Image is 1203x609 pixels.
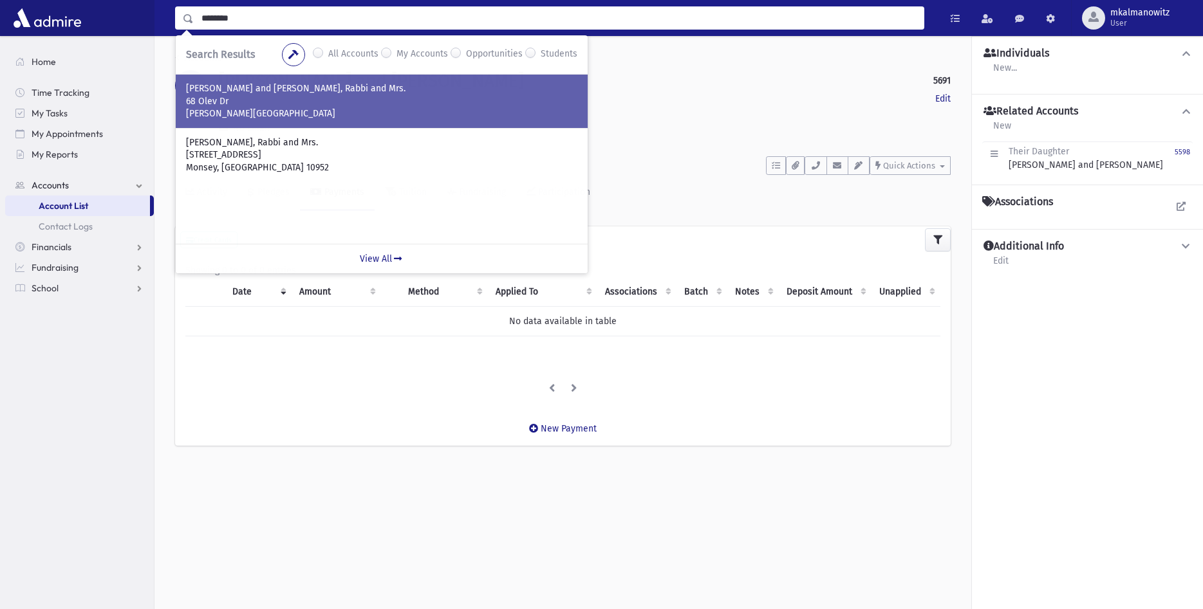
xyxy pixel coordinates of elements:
[39,200,88,212] span: Account List
[32,149,78,160] span: My Reports
[175,53,222,64] a: Accounts
[5,123,154,144] a: My Appointments
[194,6,924,30] input: Search
[727,277,779,307] th: Notes: activate to sort column ascending
[400,277,488,307] th: Method: activate to sort column ascending
[186,48,255,60] span: Search Results
[5,278,154,298] a: School
[870,156,951,175] button: Quick Actions
[32,128,103,140] span: My Appointments
[5,195,150,216] a: Account List
[5,144,154,165] a: My Reports
[993,253,1009,277] a: Edit
[984,47,1049,60] h4: Individuals
[779,277,872,307] th: Deposit Amount: activate to sort column ascending
[5,51,154,72] a: Home
[597,277,676,307] th: Associations: activate to sort column ascending
[32,179,69,191] span: Accounts
[32,262,79,273] span: Fundraising
[32,241,71,253] span: Financials
[175,70,206,101] div: S
[5,237,154,257] a: Financials
[883,161,935,170] span: Quick Actions
[982,105,1193,118] button: Related Accounts
[1110,18,1170,28] span: User
[1175,148,1190,156] small: 5598
[175,51,222,70] nav: breadcrumb
[933,74,951,87] strong: 5691
[935,92,951,105] a: Edit
[32,107,68,119] span: My Tasks
[984,105,1078,118] h4: Related Accounts
[32,87,89,98] span: Time Tracking
[39,221,93,232] span: Contact Logs
[225,277,292,307] th: Date: activate to sort column ascending
[872,277,940,307] th: Unapplied: activate to sort column ascending
[186,95,577,108] p: 68 Olev Dr
[984,240,1064,253] h4: Additional Info
[175,175,238,211] a: Activity
[186,149,577,161] p: [STREET_ADDRESS]
[519,413,607,444] a: New Payment
[1009,146,1069,157] span: Their Daughter
[176,244,588,273] a: View All
[186,136,577,149] p: [PERSON_NAME], Rabbi and Mrs.
[328,47,378,62] label: All Accounts
[676,277,727,307] th: Batch: activate to sort column ascending
[292,277,381,307] th: Amount: activate to sort column ascending
[5,216,154,237] a: Contact Logs
[466,47,523,62] label: Opportunities
[5,103,154,123] a: My Tasks
[185,306,940,336] td: No data available in table
[1175,145,1190,172] a: 5598
[982,195,1053,208] h4: Associations
[186,82,577,95] p: [PERSON_NAME] and [PERSON_NAME], Rabbi and Mrs.
[32,282,59,294] span: School
[1009,145,1163,172] div: [PERSON_NAME] and [PERSON_NAME]
[396,47,448,62] label: My Accounts
[541,47,577,62] label: Students
[1110,8,1170,18] span: mkalmanowitz
[5,175,154,195] a: Accounts
[10,5,84,31] img: AdmirePro
[993,118,1012,141] a: New
[488,277,597,307] th: Applied To: activate to sort column ascending
[982,47,1193,60] button: Individuals
[186,107,577,120] p: [PERSON_NAME][GEOGRAPHIC_DATA]
[993,60,1018,84] a: New...
[982,240,1193,253] button: Additional Info
[186,161,577,174] p: Monsey, [GEOGRAPHIC_DATA] 10952
[32,56,56,68] span: Home
[5,257,154,278] a: Fundraising
[5,82,154,103] a: Time Tracking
